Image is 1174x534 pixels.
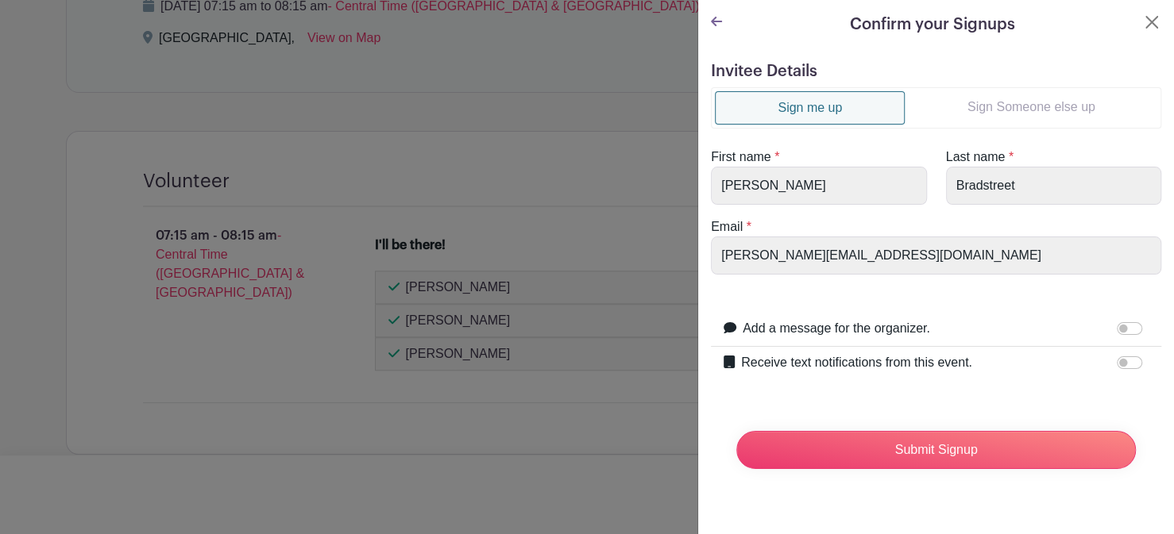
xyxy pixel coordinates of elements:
[905,91,1157,123] a: Sign Someone else up
[850,13,1015,36] h5: Confirm your Signups
[715,91,905,125] a: Sign me up
[946,148,1006,167] label: Last name
[1142,13,1161,32] button: Close
[711,217,743,236] label: Email
[743,319,930,338] label: Add a message for the organizer.
[736,431,1136,469] input: Submit Signup
[741,353,972,372] label: Receive text notifications from this event.
[711,148,771,167] label: First name
[711,62,1161,81] h5: Invitee Details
